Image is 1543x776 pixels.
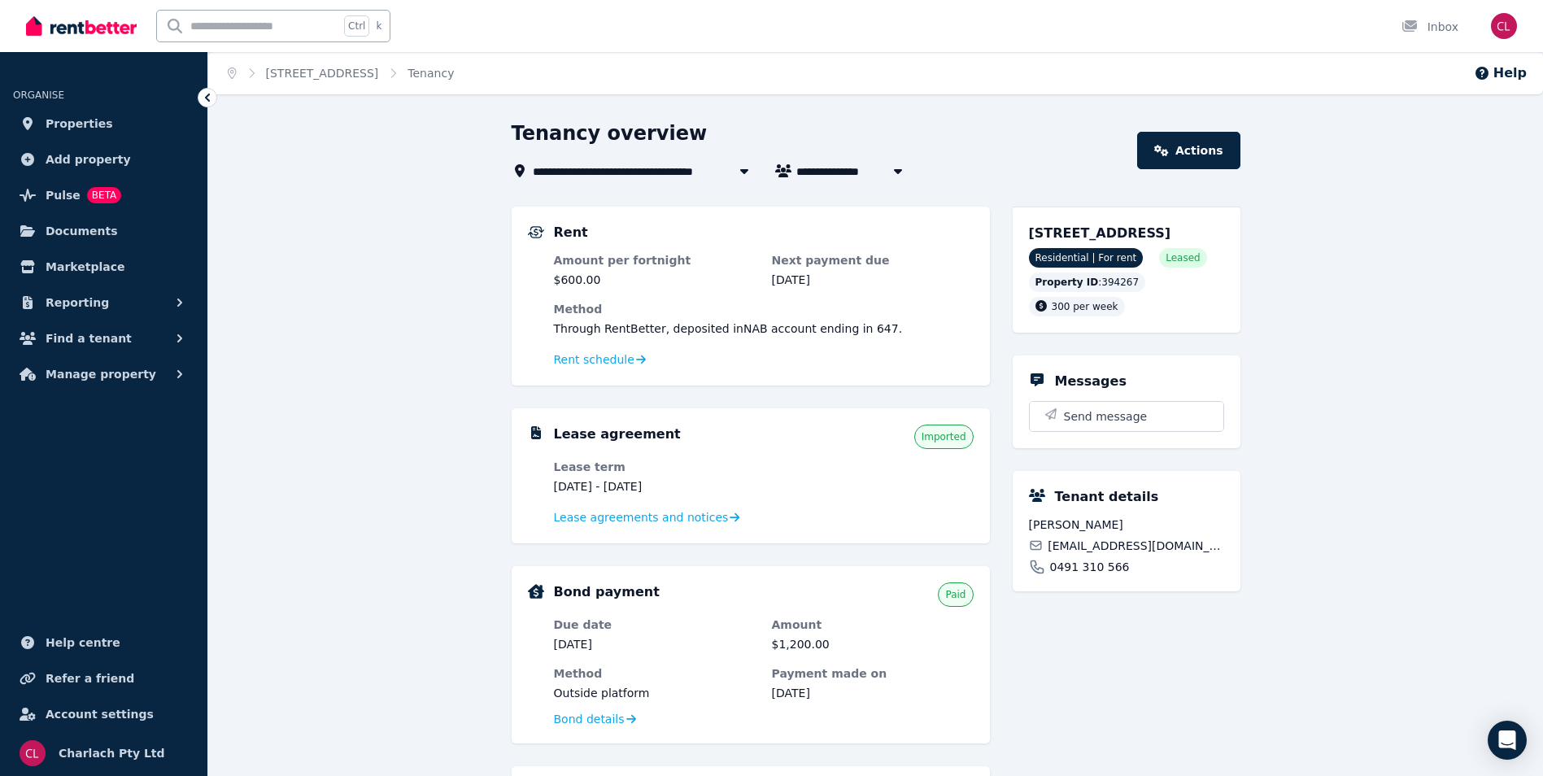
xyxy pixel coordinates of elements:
dt: Payment made on [772,665,974,682]
span: [PERSON_NAME] [1029,517,1224,533]
dd: [DATE] [554,636,756,652]
button: Manage property [13,358,194,390]
dt: Method [554,301,974,317]
img: Rental Payments [528,226,544,238]
a: Actions [1137,132,1240,169]
span: Find a tenant [46,329,132,348]
button: Reporting [13,286,194,319]
img: Charlach Pty Ltd [1491,13,1517,39]
dt: Method [554,665,756,682]
span: Manage property [46,364,156,384]
a: Marketplace [13,251,194,283]
a: Account settings [13,698,194,730]
a: PulseBETA [13,179,194,211]
nav: Breadcrumb [208,52,473,94]
img: Charlach Pty Ltd [20,740,46,766]
span: BETA [87,187,121,203]
span: Charlach Pty Ltd [59,743,165,763]
span: k [376,20,381,33]
dd: Outside platform [554,685,756,701]
dd: $600.00 [554,272,756,288]
a: Lease agreements and notices [554,509,740,525]
span: ORGANISE [13,89,64,101]
span: Pulse [46,185,81,205]
span: Residential | For rent [1029,248,1144,268]
dd: [DATE] [772,272,974,288]
span: Marketplace [46,257,124,277]
a: Help centre [13,626,194,659]
img: RentBetter [26,14,137,38]
a: Rent schedule [554,351,647,368]
div: : 394267 [1029,272,1146,292]
span: Add property [46,150,131,169]
h5: Rent [554,223,588,242]
span: Bond details [554,711,625,727]
span: Through RentBetter , deposited in NAB account ending in 647 . [554,322,903,335]
span: Help centre [46,633,120,652]
span: 0491 310 566 [1050,559,1130,575]
h5: Messages [1055,372,1127,391]
dd: $1,200.00 [772,636,974,652]
dt: Next payment due [772,252,974,268]
h5: Bond payment [554,582,660,602]
button: Find a tenant [13,322,194,355]
span: Property ID [1035,276,1099,289]
span: [STREET_ADDRESS] [1029,225,1171,241]
a: Refer a friend [13,662,194,695]
span: Refer a friend [46,669,134,688]
span: Send message [1064,408,1148,425]
span: Paid [945,588,965,601]
img: Bond Details [528,584,544,599]
div: Open Intercom Messenger [1488,721,1527,760]
span: Lease agreements and notices [554,509,729,525]
h5: Lease agreement [554,425,681,444]
dt: Lease term [554,459,756,475]
span: Tenancy [408,65,454,81]
span: Imported [922,430,966,443]
a: [STREET_ADDRESS] [266,67,379,80]
dt: Amount [772,617,974,633]
button: Send message [1030,402,1223,431]
a: Properties [13,107,194,140]
h1: Tenancy overview [512,120,708,146]
span: Rent schedule [554,351,634,368]
dd: [DATE] - [DATE] [554,478,756,495]
div: Inbox [1401,19,1458,35]
dt: Amount per fortnight [554,252,756,268]
span: Properties [46,114,113,133]
span: Leased [1166,251,1200,264]
a: Add property [13,143,194,176]
span: Reporting [46,293,109,312]
span: 300 per week [1052,301,1118,312]
span: Documents [46,221,118,241]
dd: [DATE] [772,685,974,701]
a: Bond details [554,711,636,727]
a: Documents [13,215,194,247]
span: Account settings [46,704,154,724]
h5: Tenant details [1055,487,1159,507]
button: Help [1474,63,1527,83]
span: Ctrl [344,15,369,37]
dt: Due date [554,617,756,633]
span: [EMAIL_ADDRESS][DOMAIN_NAME] [1048,538,1223,554]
